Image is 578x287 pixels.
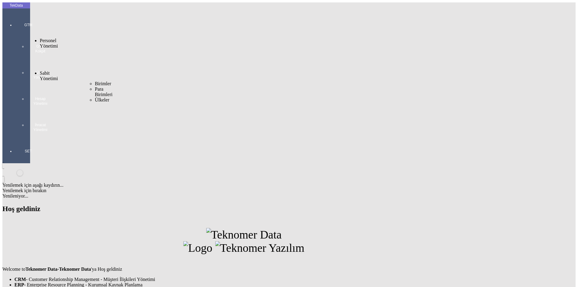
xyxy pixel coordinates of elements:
p: Welcome to - 'ya Hoş geldiniz [2,267,485,272]
span: Sabit Yönetimi [40,70,58,81]
span: Ülkeler [95,97,109,102]
strong: Teknomer Data [25,267,57,272]
div: Yenilemek için bırakın [2,188,485,193]
strong: CRM [14,277,26,282]
img: Teknomer Yazılım [215,241,304,254]
img: Teknomer Data [206,228,282,241]
strong: Teknomer Data [59,267,91,272]
span: SET [19,149,37,154]
div: Yenilemek için aşağı kaydırın... [2,182,485,188]
img: Logo [183,241,212,254]
span: Birimler [95,81,111,86]
li: - Customer Relationship Management - Müşteri İlişkileri Yönetimi [14,277,485,282]
span: İhracat Yönetimi [31,123,49,132]
span: Personel Yönetimi [40,38,58,48]
div: TekData [2,3,30,8]
span: Para Birimleri [95,86,113,97]
div: Yenileniyor... [2,193,485,199]
span: GTM [19,23,37,27]
h2: Hoş geldiniz [2,205,485,213]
